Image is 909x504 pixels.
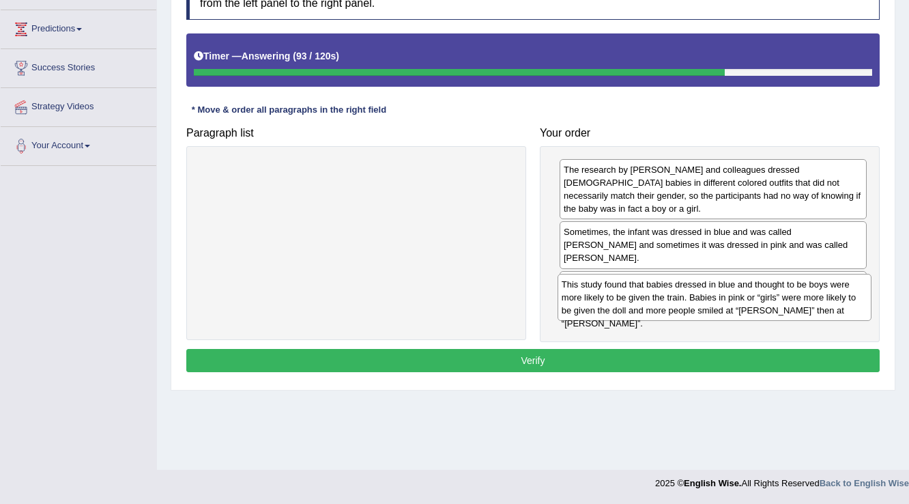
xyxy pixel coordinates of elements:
b: ( [293,51,296,61]
a: Strategy Videos [1,88,156,122]
h4: Paragraph list [186,127,526,139]
div: 2025 © All Rights Reserved [655,470,909,490]
b: 93 / 120s [296,51,336,61]
b: ) [336,51,339,61]
div: * Move & order all paragraphs in the right field [186,104,392,117]
div: The research by [PERSON_NAME] and colleagues dressed [DEMOGRAPHIC_DATA] babies in different color... [560,159,867,219]
a: Your Account [1,127,156,161]
a: Predictions [1,10,156,44]
a: Back to English Wise [820,478,909,488]
strong: English Wise. [684,478,741,488]
button: Verify [186,349,880,372]
h5: Timer — [194,51,339,61]
div: Sometimes, the infant was dressed in blue and was called [PERSON_NAME] and sometimes it was dress... [560,221,867,268]
h4: Your order [540,127,880,139]
div: There were three toys in the room: a train (boy stereotype), a doll (girl stereotype), and a fish... [560,271,867,305]
b: Answering [242,51,291,61]
a: Success Stories [1,49,156,83]
div: This study found that babies dressed in blue and thought to be boys were more likely to be given ... [558,274,872,321]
